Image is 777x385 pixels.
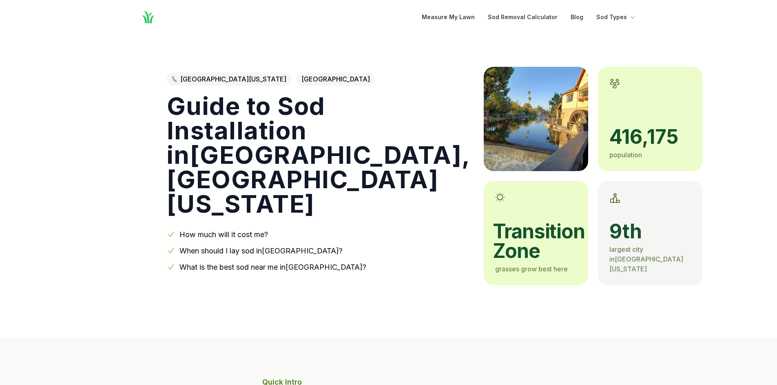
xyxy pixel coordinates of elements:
h1: Guide to Sod Installation in [GEOGRAPHIC_DATA] , [GEOGRAPHIC_DATA][US_STATE] [167,94,471,216]
a: [GEOGRAPHIC_DATA][US_STATE] [167,73,291,86]
a: Sod Removal Calculator [488,12,558,22]
span: largest city in [GEOGRAPHIC_DATA][US_STATE] [609,245,683,273]
span: population [609,151,642,159]
a: When should I lay sod in[GEOGRAPHIC_DATA]? [179,246,343,255]
button: Sod Types [596,12,637,22]
img: A picture of Bakersfield [484,67,588,171]
span: 416,175 [609,127,691,147]
span: grasses grow best here [495,265,568,273]
a: How much will it cost me? [179,230,268,239]
img: Northern California state outline [172,76,177,82]
span: [GEOGRAPHIC_DATA] [297,73,375,86]
a: Blog [571,12,583,22]
span: 9th [609,222,691,241]
a: What is the best sod near me in[GEOGRAPHIC_DATA]? [179,263,366,271]
a: Measure My Lawn [422,12,475,22]
span: transition zone [493,222,577,261]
